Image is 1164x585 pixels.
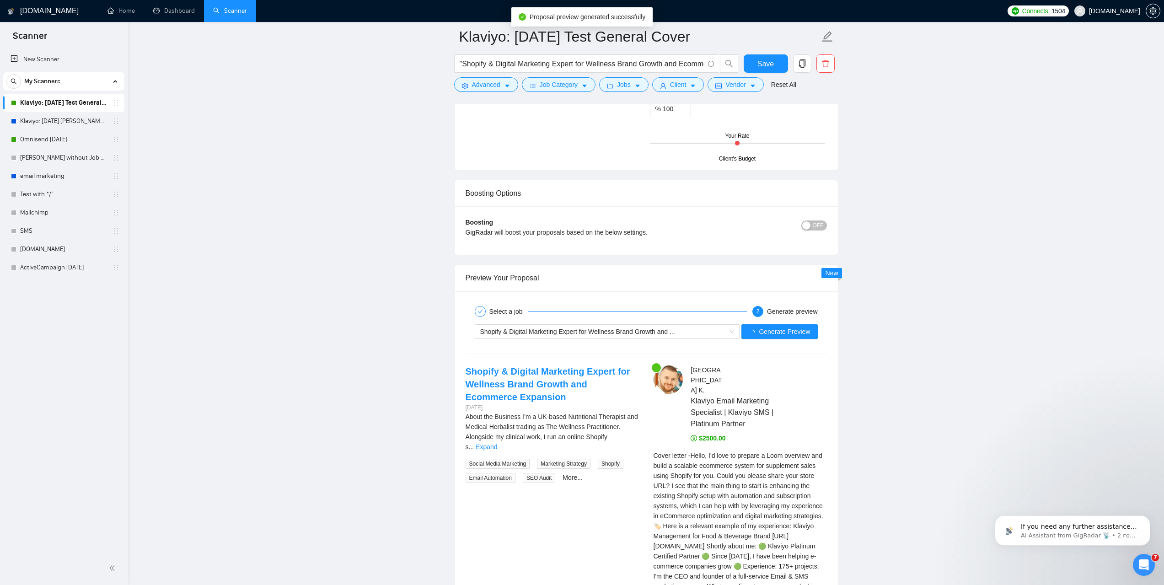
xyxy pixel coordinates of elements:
a: Shopify & Digital Marketing Expert for Wellness Brand Growth and Ecommerce Expansion [466,366,630,402]
span: holder [113,227,120,235]
div: Boosting Options [466,180,827,206]
span: search [720,59,738,68]
span: Scanner [5,29,54,48]
span: holder [113,172,120,180]
div: Your Rate [725,132,750,140]
span: Klaviyo Email Marketing Specialist | Klaviyo SMS | Platinum Partner [691,395,799,429]
span: Email Automation [466,473,515,483]
button: copy [793,54,811,73]
span: check [477,309,483,314]
button: folderJobscaret-down [599,77,649,92]
a: Klaviyo: [DATE] Test General Cover [20,94,107,112]
span: holder [113,191,120,198]
span: 7 [1152,554,1159,561]
a: [DOMAIN_NAME] [20,240,107,258]
span: holder [113,136,120,143]
b: Boosting [466,219,493,226]
div: Preview Your Proposal [466,265,827,291]
span: caret-down [750,82,756,89]
span: If you need any further assistance with creating or refining your scanner syntaxes, I’m here to h... [40,27,156,79]
a: ActiveCampaign [DATE] [20,258,107,277]
a: dashboardDashboard [153,7,195,15]
a: More... [563,474,583,481]
span: SEO Audit [523,473,555,483]
img: logo [8,4,14,19]
a: New Scanner [11,50,117,69]
button: setting [1146,4,1160,18]
span: caret-down [581,82,588,89]
span: Jobs [617,80,631,90]
span: Shopify & Digital Marketing Expert for Wellness Brand Growth and ... [480,328,675,335]
button: Generate Preview [741,324,817,339]
div: GigRadar will boost your proposals based on the below settings. [466,227,737,237]
span: About the Business I’m a UK-based Nutritional Therapist and Medical Herbalist trading as The Well... [466,413,638,451]
img: upwork-logo.png [1012,7,1019,15]
span: info-circle [708,61,714,67]
div: Select a job [489,306,528,317]
span: copy [794,59,811,68]
span: holder [113,264,120,271]
a: email marketing [20,167,107,185]
a: searchScanner [213,7,247,15]
span: My Scanners [24,72,60,91]
li: My Scanners [3,72,124,277]
button: idcardVendorcaret-down [708,77,763,92]
button: Save [744,54,788,73]
span: $2500.00 [691,435,725,442]
a: Mailchimp [20,204,107,222]
span: 2 [756,308,760,315]
span: bars [530,82,536,89]
span: setting [462,82,468,89]
a: Omnisend [DATE] [20,130,107,149]
a: setting [1146,7,1160,15]
a: Test with */" [20,185,107,204]
input: How much of the client's budget do you want to bid with? [663,102,691,116]
img: c1km2TcRbfJUqSA-fNShcG6Kogt-dybtkgCFLxOk3z0t6CFVW6dx0e2bwL9SyrJuNV [654,365,683,394]
div: Client's Budget [719,155,756,163]
span: Advanced [472,80,500,90]
button: barsJob Categorycaret-down [522,77,595,92]
span: 1504 [1051,6,1065,16]
span: ... [469,443,474,451]
button: settingAdvancedcaret-down [454,77,518,92]
input: Search Freelance Jobs... [460,58,704,70]
div: About the Business I’m a UK-based Nutritional Therapist and Medical Herbalist trading as The Well... [466,412,639,452]
span: Job Category [540,80,578,90]
button: search [6,74,21,89]
span: [GEOGRAPHIC_DATA] K . [691,366,722,394]
span: Shopify [598,459,623,469]
span: idcard [715,82,722,89]
span: holder [113,154,120,161]
li: New Scanner [3,50,124,69]
a: SMS [20,222,107,240]
span: Vendor [725,80,746,90]
button: search [720,54,738,73]
div: Generate preview [767,306,818,317]
div: [DATE] [466,403,639,412]
span: dollar [691,435,697,441]
span: edit [821,31,833,43]
span: caret-down [504,82,510,89]
span: Generate Preview [759,327,810,337]
span: search [7,78,21,85]
span: folder [607,82,613,89]
a: Reset All [771,80,796,90]
span: holder [113,99,120,107]
span: caret-down [690,82,696,89]
span: Proposal preview generated successfully [530,13,646,21]
a: Expand [476,443,497,451]
span: holder [113,246,120,253]
span: loading [749,330,759,336]
span: New [825,269,838,277]
span: Client [670,80,687,90]
button: delete [816,54,835,73]
p: Message from AI Assistant from GigRadar 📡, sent 2 год. тому [40,35,158,43]
span: user [1077,8,1083,14]
iframe: Intercom notifications повідомлення [981,496,1164,560]
span: Connects: [1022,6,1050,16]
span: Social Media Marketing [466,459,530,469]
span: user [660,82,666,89]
